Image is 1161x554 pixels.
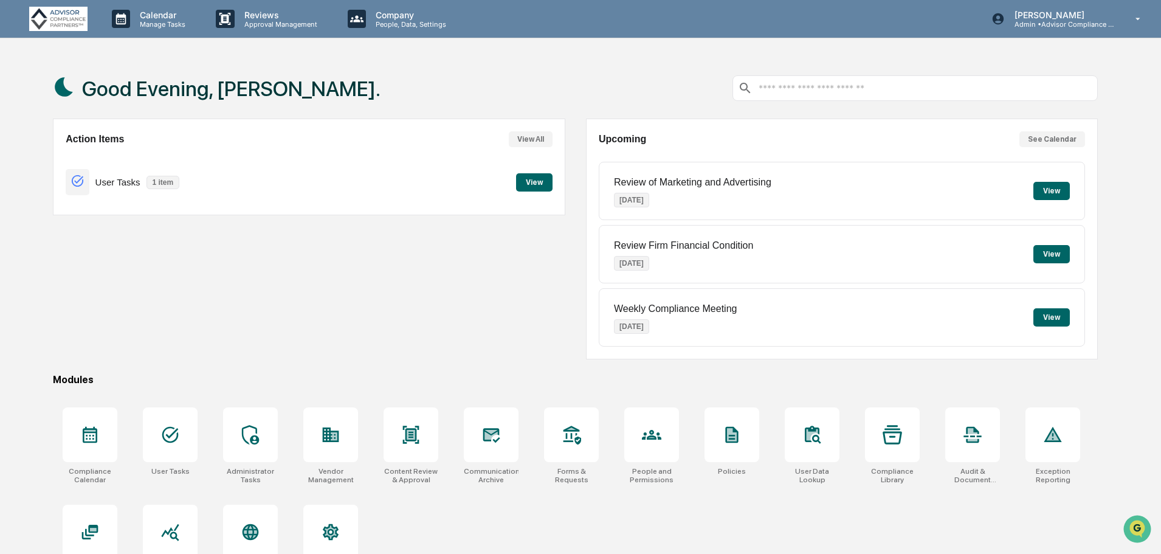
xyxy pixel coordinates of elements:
[121,206,147,215] span: Pylon
[1033,308,1070,327] button: View
[1122,514,1155,547] iframe: Open customer support
[130,10,191,20] p: Calendar
[151,467,190,476] div: User Tasks
[100,153,151,165] span: Attestations
[223,467,278,484] div: Administrator Tasks
[12,154,22,164] div: 🖐️
[235,10,323,20] p: Reviews
[41,105,159,115] div: We're offline, we'll be back soon
[88,154,98,164] div: 🗄️
[464,467,518,484] div: Communications Archive
[7,148,83,170] a: 🖐️Preclearance
[1033,245,1070,263] button: View
[12,178,22,187] div: 🔎
[24,176,77,189] span: Data Lookup
[146,176,180,189] p: 1 item
[1005,10,1118,20] p: [PERSON_NAME]
[41,93,199,105] div: Start new chat
[53,374,1098,386] div: Modules
[614,303,737,314] p: Weekly Compliance Meeting
[24,153,78,165] span: Preclearance
[83,148,156,170] a: 🗄️Attestations
[29,7,88,32] img: logo
[235,20,323,29] p: Approval Management
[1005,20,1118,29] p: Admin • Advisor Compliance Partners
[12,26,221,45] p: How can we help?
[63,467,117,484] div: Compliance Calendar
[303,467,358,484] div: Vendor Management
[66,134,124,145] h2: Action Items
[614,193,649,207] p: [DATE]
[599,134,646,145] h2: Upcoming
[624,467,679,484] div: People and Permissions
[785,467,839,484] div: User Data Lookup
[544,467,599,484] div: Forms & Requests
[366,10,452,20] p: Company
[130,20,191,29] p: Manage Tasks
[1019,131,1085,147] button: See Calendar
[516,176,553,187] a: View
[1025,467,1080,484] div: Exception Reporting
[7,171,81,193] a: 🔎Data Lookup
[82,77,381,101] h1: Good Evening, [PERSON_NAME].
[366,20,452,29] p: People, Data, Settings
[614,319,649,334] p: [DATE]
[384,467,438,484] div: Content Review & Approval
[1033,182,1070,200] button: View
[945,467,1000,484] div: Audit & Document Logs
[86,206,147,215] a: Powered byPylon
[718,467,746,476] div: Policies
[865,467,920,484] div: Compliance Library
[614,256,649,271] p: [DATE]
[509,131,553,147] button: View All
[207,97,221,111] button: Start new chat
[95,177,140,187] p: User Tasks
[12,93,34,115] img: 1746055101610-c473b297-6a78-478c-a979-82029cc54cd1
[516,173,553,192] button: View
[614,240,753,251] p: Review Firm Financial Condition
[614,177,771,188] p: Review of Marketing and Advertising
